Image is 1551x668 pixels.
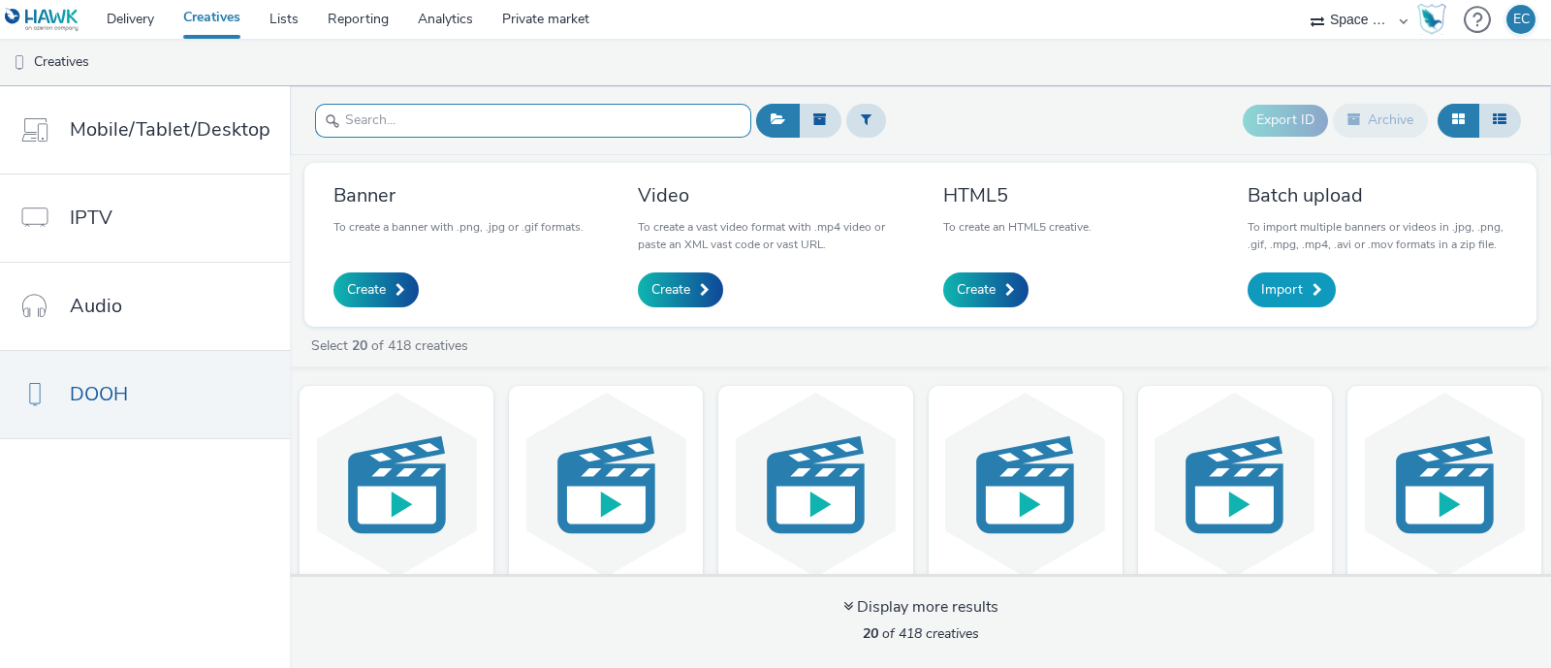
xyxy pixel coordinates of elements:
[863,624,878,643] strong: 20
[651,280,690,300] span: Create
[70,292,122,320] span: Audio
[1333,104,1428,137] button: Archive
[514,391,698,580] img: Attic Self-Storage - Stapless Corner_Rent 5s.mp4 visual
[863,624,979,643] span: of 418 creatives
[638,218,898,253] p: To create a vast video format with .mp4 video or paste an XML vast code or vast URL.
[957,280,996,300] span: Create
[1513,5,1530,34] div: EC
[70,204,112,232] span: IPTV
[1243,105,1328,136] button: Export ID
[934,391,1118,580] img: Attic Self-Storage - Stapless Corner_Rent 12s.mp4 visual
[943,182,1092,208] h3: HTML5
[1352,391,1536,580] img: Attic Self-Storage - Stapless Corner_Baby 12s.mp4 visual
[943,218,1092,236] p: To create an HTML5 creative.
[347,280,386,300] span: Create
[309,336,476,355] a: Select of 418 creatives
[1438,104,1479,137] button: Grid
[5,8,79,32] img: undefined Logo
[1248,218,1507,253] p: To import multiple banners or videos in .jpg, .png, .gif, .mpg, .mp4, .avi or .mov formats in a z...
[638,182,898,208] h3: Video
[10,53,29,73] img: dooh
[70,380,128,408] span: DOOH
[843,596,998,619] div: Display more results
[1143,391,1327,580] img: Attic Self-Storage - Stapless Corner_Rent 6s.mp4 visual
[1478,104,1521,137] button: Table
[70,115,270,143] span: Mobile/Tablet/Desktop
[315,104,751,138] input: Search...
[1417,4,1454,35] a: Hawk Academy
[1248,272,1336,307] a: Import
[333,182,584,208] h3: Banner
[333,272,419,307] a: Create
[1261,280,1303,300] span: Import
[1417,4,1446,35] img: Hawk Academy
[333,218,584,236] p: To create a banner with .png, .jpg or .gif formats.
[638,272,723,307] a: Create
[723,391,907,580] img: Attic Self-Storage - Stapless Corner_Rent 10s.mp4 visual
[943,272,1029,307] a: Create
[352,336,367,355] strong: 20
[304,391,489,580] img: Attic Self-Storage - Stapless Corner_Rent 20s.mp4 visual
[1248,182,1507,208] h3: Batch upload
